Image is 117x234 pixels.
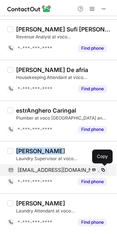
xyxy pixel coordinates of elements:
[16,147,65,155] div: [PERSON_NAME]
[18,167,101,173] span: [EMAIL_ADDRESS][DOMAIN_NAME]
[7,4,51,13] img: ContactOut v5.3.10
[16,208,113,214] div: Laundry Attendant at voco [GEOGRAPHIC_DATA] an [GEOGRAPHIC_DATA]
[16,200,65,207] div: [PERSON_NAME]
[78,178,107,185] button: Reveal Button
[16,155,113,162] div: Laundry Supervisor at voco [GEOGRAPHIC_DATA] an [GEOGRAPHIC_DATA]
[16,66,88,73] div: [PERSON_NAME] De afria
[16,107,76,114] div: estrAnghero Caringal
[16,74,113,81] div: Housekeeping Attendant at voco [GEOGRAPHIC_DATA] an [GEOGRAPHIC_DATA]
[78,219,107,226] button: Reveal Button
[78,126,107,133] button: Reveal Button
[16,115,113,121] div: Plumber at voco [GEOGRAPHIC_DATA] an [GEOGRAPHIC_DATA]
[16,34,113,40] div: Revenue Analyst at voco [GEOGRAPHIC_DATA] an [GEOGRAPHIC_DATA]
[78,45,107,52] button: Reveal Button
[78,85,107,93] button: Reveal Button
[16,26,113,33] div: [PERSON_NAME] Sufi [PERSON_NAME]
